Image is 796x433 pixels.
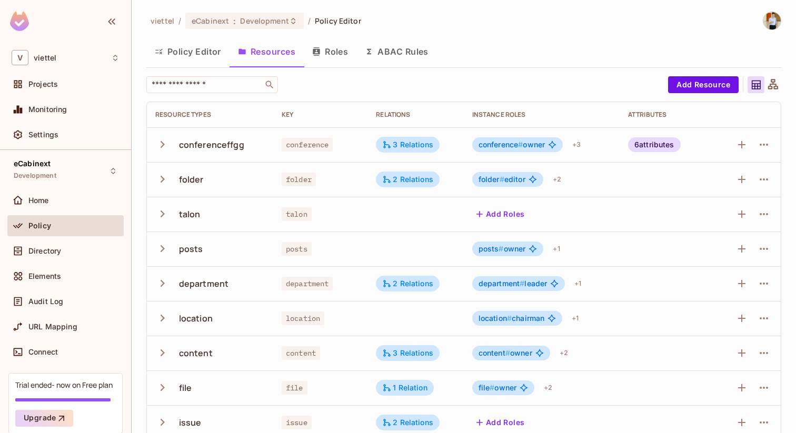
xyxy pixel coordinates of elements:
span: Audit Log [28,297,63,306]
div: Instance roles [472,110,611,119]
button: Roles [304,38,356,65]
div: + 2 [549,171,565,188]
div: Attributes [628,110,705,119]
span: content [282,346,320,360]
div: + 1 [570,275,585,292]
span: owner [479,384,517,392]
span: # [500,175,504,184]
span: talon [282,207,312,221]
div: 2 Relations [382,175,433,184]
div: content [179,347,213,359]
span: folder [479,175,504,184]
div: + 3 [568,136,585,153]
span: the active workspace [151,16,174,26]
div: 3 Relations [382,140,433,149]
li: / [178,16,181,26]
button: Upgrade [15,410,73,427]
span: Policy [28,221,51,230]
div: 3 Relations [382,348,433,358]
span: file [479,383,495,392]
span: # [520,279,524,288]
span: Development [240,16,288,26]
li: / [308,16,311,26]
span: # [518,140,523,149]
span: # [490,383,494,392]
div: + 2 [555,345,572,361]
span: owner [479,349,532,357]
div: 1 Relation [382,383,427,392]
span: eCabinext [192,16,229,26]
span: # [507,314,512,323]
span: # [499,244,503,253]
div: + 1 [568,310,583,327]
span: department [282,277,333,290]
span: Development [14,172,56,180]
button: Add Roles [472,414,529,431]
span: Monitoring [28,105,67,114]
span: Workspace: viettel [34,54,56,62]
div: location [179,313,213,324]
span: owner [479,245,526,253]
button: Resources [230,38,304,65]
span: issue [282,416,312,429]
span: conference [282,138,333,152]
div: 2 Relations [382,279,433,288]
div: issue [179,417,202,428]
div: Resource Types [155,110,265,119]
img: SReyMgAAAABJRU5ErkJggg== [10,12,29,31]
div: file [179,382,192,394]
div: Trial ended- now on Free plan [15,380,113,390]
span: Home [28,196,49,205]
div: folder [179,174,204,185]
span: Elements [28,272,61,280]
span: # [505,348,510,357]
div: conferenceffgg [179,139,244,150]
div: 2 Relations [382,418,433,427]
div: talon [179,208,201,220]
span: Projects [28,80,58,88]
span: leader [479,279,548,288]
span: Settings [28,130,58,139]
div: department [179,278,229,289]
span: eCabinext [14,159,51,168]
button: Add Roles [472,206,529,223]
span: posts [282,242,312,256]
span: Directory [28,247,61,255]
span: URL Mapping [28,323,77,331]
span: Policy Editor [315,16,361,26]
span: editor [479,175,525,184]
span: posts [479,244,504,253]
span: location [479,314,512,323]
div: + 1 [549,240,564,257]
span: conference [479,140,523,149]
div: Relations [376,110,455,119]
span: chairman [479,314,545,323]
span: department [479,279,525,288]
button: ABAC Rules [356,38,437,65]
span: location [282,311,324,325]
div: 6 attributes [628,137,681,152]
span: : [233,17,236,25]
span: Connect [28,348,58,356]
div: Key [282,110,359,119]
img: Tuấn Anh [763,12,781,29]
button: Policy Editor [146,38,230,65]
span: content [479,348,510,357]
span: file [282,381,307,395]
div: posts [179,243,203,255]
span: owner [479,140,545,149]
button: Add Resource [668,76,739,93]
span: folder [282,173,316,186]
div: + 2 [540,379,556,396]
span: V [12,50,28,65]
